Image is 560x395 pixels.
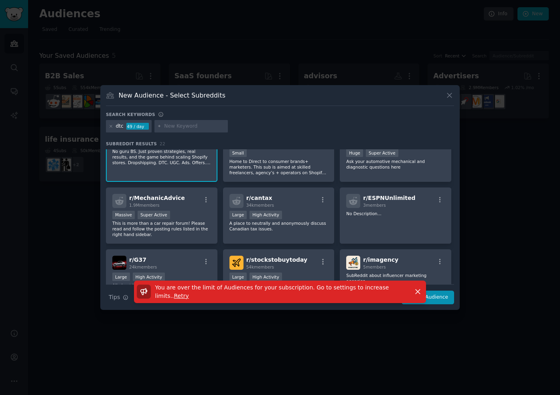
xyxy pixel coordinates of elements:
[229,273,247,281] div: Large
[363,257,398,263] span: r/ imagency
[346,159,445,170] p: Ask your automotive mechanical and diagnostic questions here
[246,265,274,269] span: 54k members
[363,203,386,208] span: 3 members
[346,149,363,157] div: Huge
[229,159,328,175] p: Home to Direct to consumer brands+ marketers. This sub is aimed at skilled freelancers, agency’s ...
[164,123,225,130] input: New Keyword
[155,284,389,299] span: You are over the limit of Audiences for your subscription. Go to settings to increase limits. .
[112,149,211,165] p: No guru BS. Just proven strategies, real results, and the game behind scaling Shopify stores. Dro...
[250,273,282,281] div: High Activity
[246,195,272,201] span: r/ cantax
[346,256,360,270] img: imagency
[129,257,146,263] span: r/ G37
[106,141,157,147] span: Subreddit Results
[112,211,135,219] div: Massive
[133,273,165,281] div: High Activity
[112,256,126,270] img: G37
[129,265,157,269] span: 24k members
[346,211,445,216] p: No Description...
[129,203,160,208] span: 1.9M members
[126,123,149,130] div: 49 / day
[129,195,185,201] span: r/ MechanicAdvice
[160,141,165,146] span: 22
[112,273,130,281] div: Large
[363,265,386,269] span: 5 members
[229,149,247,157] div: Small
[346,273,445,284] p: SubReddit about influencer marketing agencies
[116,123,124,130] div: dtc
[229,256,243,270] img: stockstobuytoday
[363,195,415,201] span: r/ ESPNUnlimited
[246,257,308,263] span: r/ stockstobuytoday
[229,211,247,219] div: Large
[246,203,274,208] span: 34k members
[366,149,398,157] div: Super Active
[229,220,328,232] p: A place to neutrally and anonymously discuss Canadian tax issues.
[119,91,225,100] h3: New Audience - Select Subreddits
[112,220,211,237] p: This is more than a car repair forum! Please read and follow the posting rules listed in the righ...
[174,293,189,299] span: Retry
[250,211,282,219] div: High Activity
[106,112,155,117] h3: Search keywords
[138,211,170,219] div: Super Active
